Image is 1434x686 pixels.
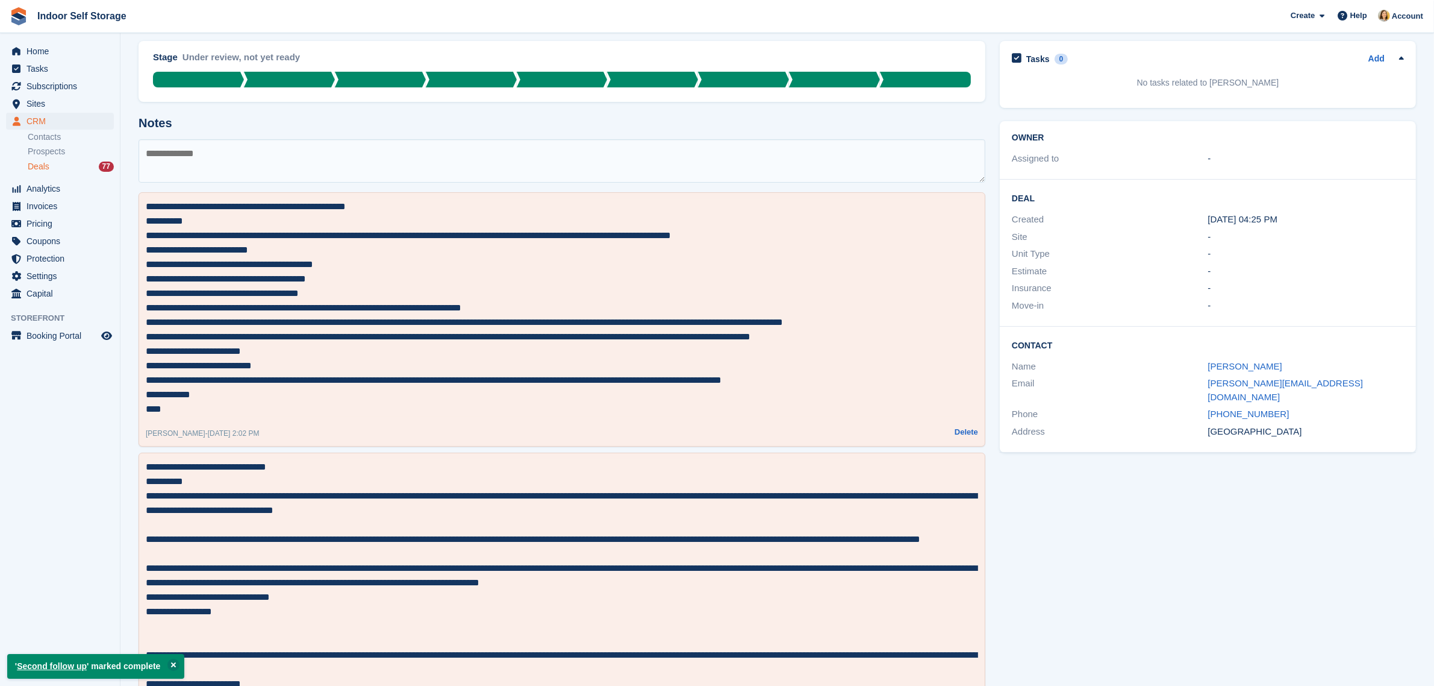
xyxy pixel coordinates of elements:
div: 0 [1055,54,1068,65]
div: 77 [99,162,114,172]
div: Unit Type [1012,247,1208,261]
a: menu [6,285,114,302]
a: Add [1368,52,1385,66]
span: Tasks [26,60,99,77]
span: Create [1291,10,1315,22]
span: Invoices [26,198,99,215]
a: [PERSON_NAME] [1208,361,1282,371]
h2: Contact [1012,339,1404,351]
div: Estimate [1012,265,1208,278]
span: Account [1392,10,1423,22]
span: Pricing [26,215,99,232]
a: menu [6,95,114,112]
span: Capital [26,285,99,302]
div: Phone [1012,408,1208,421]
span: Settings [26,268,99,285]
a: menu [6,268,114,285]
h2: Owner [1012,133,1404,143]
div: Stage [153,51,178,65]
div: Email [1012,377,1208,404]
a: menu [6,43,114,60]
a: menu [6,60,114,77]
img: stora-icon-8386f47178a22dfd0bd8f6a31ec36ba5ce8667c1dd55bd0f319d3a0aa187defe.svg [10,7,28,25]
span: Subscriptions [26,78,99,95]
a: menu [6,198,114,215]
a: Deals 77 [28,160,114,173]
div: Move-in [1012,299,1208,313]
div: Under review, not yet ready [182,51,300,72]
span: Storefront [11,312,120,324]
div: - [1208,299,1404,313]
a: Preview store [99,329,114,343]
h2: Deal [1012,192,1404,204]
span: Help [1350,10,1367,22]
p: ' ' marked complete [7,654,184,679]
div: Name [1012,360,1208,374]
div: - [1208,265,1404,278]
a: Contacts [28,131,114,143]
a: Prospects [28,145,114,158]
div: Address [1012,425,1208,439]
div: - [146,428,260,439]
div: [DATE] 04:25 PM [1208,213,1404,227]
a: menu [6,233,114,250]
span: [PERSON_NAME] [146,429,205,438]
span: Booking Portal [26,327,99,344]
span: Home [26,43,99,60]
a: menu [6,78,114,95]
div: Site [1012,230,1208,244]
div: Created [1012,213,1208,227]
a: menu [6,215,114,232]
img: Emma Higgins [1378,10,1390,22]
a: menu [6,113,114,130]
h2: Tasks [1026,54,1050,65]
div: - [1208,152,1404,166]
span: Protection [26,250,99,267]
div: Assigned to [1012,152,1208,166]
div: - [1208,282,1404,295]
a: menu [6,180,114,197]
div: Insurance [1012,282,1208,295]
a: Second follow up [17,661,87,671]
p: No tasks related to [PERSON_NAME] [1012,77,1404,89]
h2: Notes [139,116,985,130]
span: Deals [28,161,49,172]
div: [GEOGRAPHIC_DATA] [1208,425,1404,439]
a: [PHONE_NUMBER] [1208,409,1289,419]
span: Coupons [26,233,99,250]
a: Delete [955,426,978,441]
div: - [1208,247,1404,261]
div: - [1208,230,1404,244]
span: CRM [26,113,99,130]
span: [DATE] 2:02 PM [208,429,260,438]
span: Sites [26,95,99,112]
a: [PERSON_NAME][EMAIL_ADDRESS][DOMAIN_NAME] [1208,378,1364,402]
a: menu [6,327,114,344]
a: Indoor Self Storage [33,6,131,26]
button: Delete [955,426,978,438]
span: Analytics [26,180,99,197]
a: menu [6,250,114,267]
span: Prospects [28,146,65,157]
